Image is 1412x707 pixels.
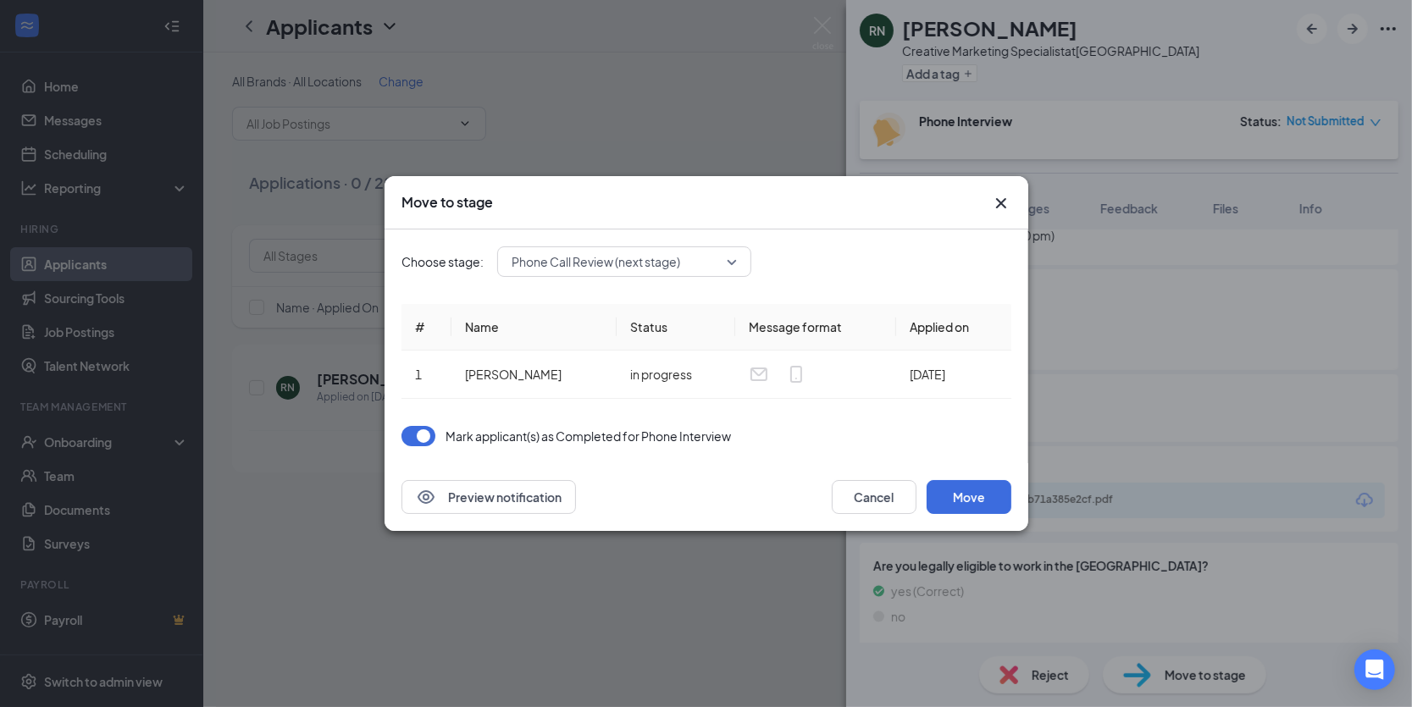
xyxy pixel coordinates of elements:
[749,364,769,384] svg: Email
[895,304,1011,351] th: Applied on
[616,304,734,351] th: Status
[512,249,680,274] span: Phone Call Review (next stage)
[991,193,1011,213] svg: Cross
[416,487,436,507] svg: Eye
[927,480,1011,514] button: Move
[401,304,451,351] th: #
[895,351,1011,399] td: [DATE]
[446,428,731,445] p: Mark applicant(s) as Completed for Phone Interview
[616,351,734,399] td: in progress
[451,351,616,399] td: [PERSON_NAME]
[735,304,896,351] th: Message format
[401,252,484,271] span: Choose stage:
[786,364,806,384] svg: MobileSms
[401,480,576,514] button: EyePreview notification
[451,304,616,351] th: Name
[832,480,916,514] button: Cancel
[991,193,1011,213] button: Close
[1354,649,1395,690] div: Open Intercom Messenger
[415,367,422,382] span: 1
[401,193,493,212] h3: Move to stage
